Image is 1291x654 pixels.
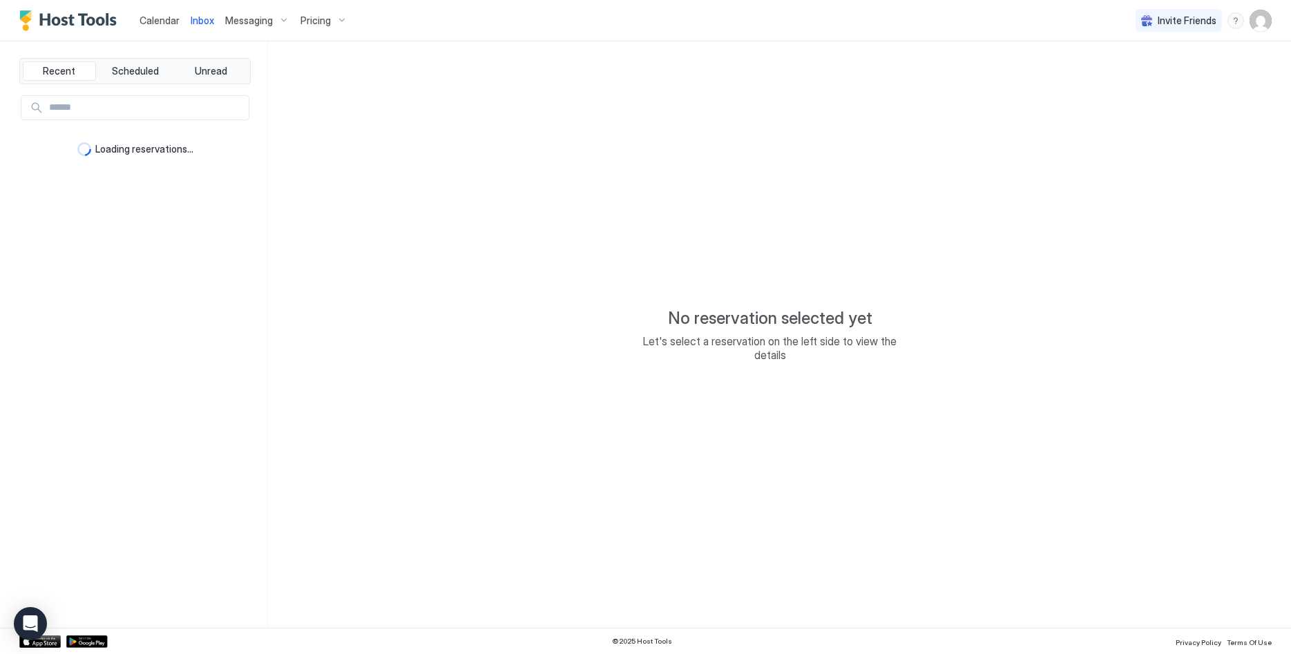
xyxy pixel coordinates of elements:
[1158,15,1216,27] span: Invite Friends
[1176,634,1221,648] a: Privacy Policy
[66,635,108,648] a: Google Play Store
[668,308,872,329] span: No reservation selected yet
[1227,12,1244,29] div: menu
[195,65,227,77] span: Unread
[225,15,273,27] span: Messaging
[43,65,75,77] span: Recent
[632,334,908,362] span: Let's select a reservation on the left side to view the details
[19,58,251,84] div: tab-group
[1176,638,1221,646] span: Privacy Policy
[112,65,159,77] span: Scheduled
[140,13,180,28] a: Calendar
[174,61,247,81] button: Unread
[19,10,123,31] a: Host Tools Logo
[99,61,172,81] button: Scheduled
[1227,638,1272,646] span: Terms Of Use
[44,96,249,119] input: Input Field
[300,15,331,27] span: Pricing
[95,143,193,155] span: Loading reservations...
[1227,634,1272,648] a: Terms Of Use
[23,61,96,81] button: Recent
[77,142,91,156] div: loading
[19,635,61,648] a: App Store
[191,15,214,26] span: Inbox
[191,13,214,28] a: Inbox
[612,637,672,646] span: © 2025 Host Tools
[140,15,180,26] span: Calendar
[14,607,47,640] div: Open Intercom Messenger
[1250,10,1272,32] div: User profile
